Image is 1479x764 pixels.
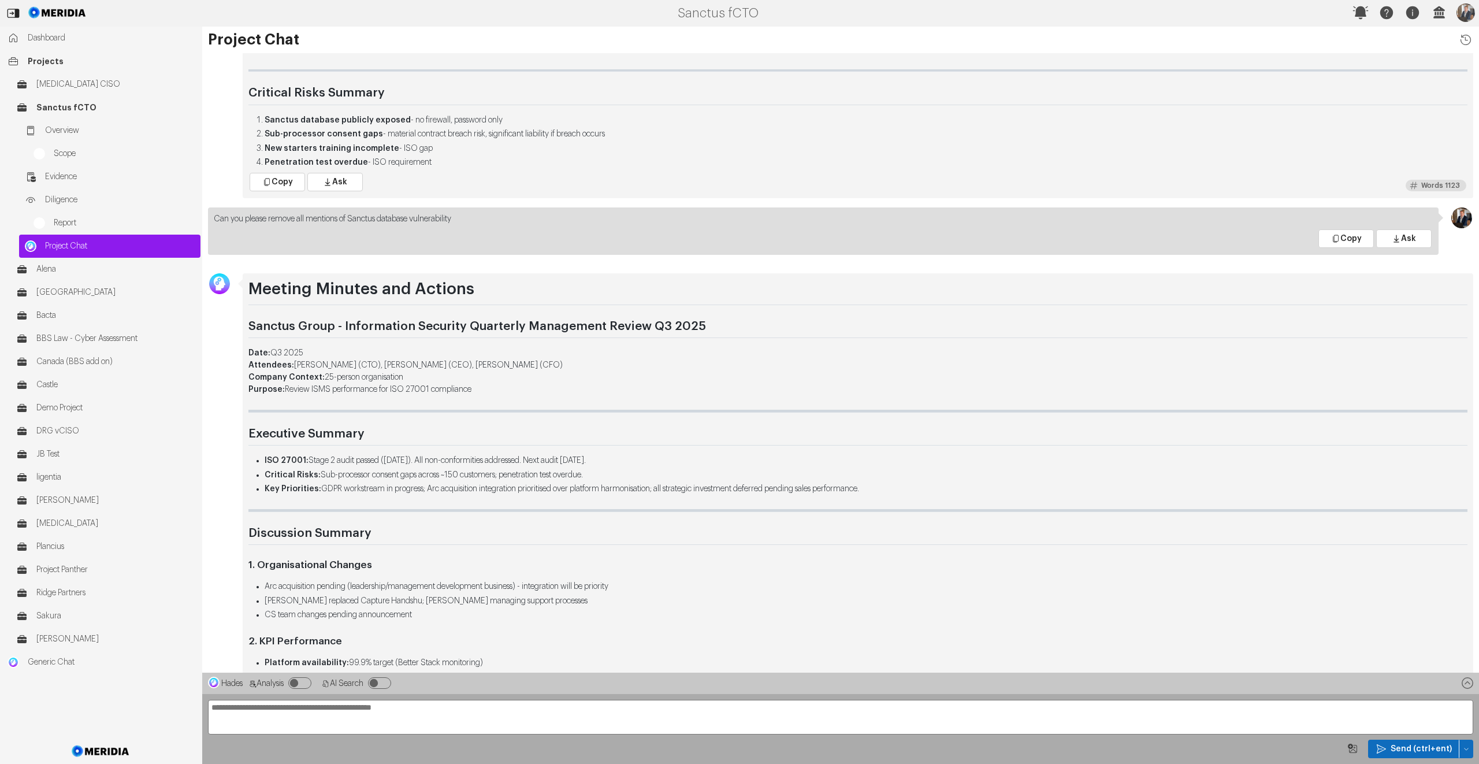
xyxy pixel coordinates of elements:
strong: Sanctus database publicly exposed [265,116,411,124]
img: Hades [208,677,220,688]
span: Send (ctrl+ent) [1391,743,1452,755]
span: Copy [272,176,293,188]
li: - material contract breach risk, significant liability if breach occurs [265,128,1467,140]
span: Demo Project [36,402,195,414]
strong: New starters training incomplete [265,144,399,153]
button: Copy [250,173,305,191]
span: [MEDICAL_DATA] [36,518,195,529]
span: Analysis [257,680,284,688]
p: Can you please remove all mentions of Sanctus database vulnerability [214,213,1433,225]
span: Report [54,217,195,229]
a: Project ChatProject Chat [19,235,200,258]
a: [PERSON_NAME] [10,628,200,651]
a: JB Test [10,443,200,466]
span: [GEOGRAPHIC_DATA] [36,287,195,298]
a: Generic ChatGeneric Chat [2,651,200,674]
span: [PERSON_NAME] [36,633,195,645]
img: Profile Icon [1456,3,1475,22]
h1: Meeting Minutes and Actions [248,279,1467,305]
span: Copy [1340,233,1362,244]
li: 100% complete ([DATE]) - new starters outstanding [265,672,1467,684]
a: Project Panther [10,558,200,581]
span: Project Panther [36,564,195,576]
h2: Sanctus Group - Information Security Quarterly Management Review Q3 2025 [248,319,1467,339]
span: DRG vCISO [36,425,195,437]
a: Bacta [10,304,200,327]
span: Sanctus fCTO [36,102,195,113]
img: Profile Icon [1451,207,1472,228]
strong: Sub-processor consent gaps [265,130,383,138]
span: [PERSON_NAME] [36,495,195,506]
button: Ask [307,173,363,191]
span: Plancius [36,541,195,552]
span: ligentia [36,472,195,483]
span: Evidence [45,171,195,183]
button: Image Query [1344,740,1362,758]
a: Alena [10,258,200,281]
strong: Key Priorities: [265,485,321,493]
li: 99.9% target (Better Stack monitoring) [265,657,1467,669]
a: [MEDICAL_DATA] [10,512,200,535]
a: [MEDICAL_DATA] CISO [10,73,200,96]
span: AI Search [330,680,363,688]
a: Sanctus fCTO [10,96,200,119]
strong: Platform availability: [265,659,349,667]
li: [PERSON_NAME] replaced Capture Handshu; [PERSON_NAME] managing support processes [265,595,1467,607]
span: BBS Law - Cyber Assessment [36,333,195,344]
a: Demo Project [10,396,200,420]
a: Canada (BBS add on) [10,350,200,373]
h3: 1. Organisational Changes [248,559,1467,572]
h2: Executive Summary [248,426,1467,446]
a: Diligence [19,188,200,212]
strong: Date: [248,349,270,357]
img: Avatar Icon [209,273,230,294]
span: Overview [45,125,195,136]
li: - ISO gap [265,143,1467,155]
div: Jon Brookes [1450,207,1473,219]
a: Scope [28,142,200,165]
button: Ask [1376,229,1432,248]
span: Alena [36,264,195,275]
a: DRG vCISO [10,420,200,443]
span: Bacta [36,310,195,321]
span: Scope [54,148,195,160]
a: [PERSON_NAME] [10,489,200,512]
h2: Discussion Summary [248,526,1467,546]
img: Meridia Logo [70,739,132,764]
span: [MEDICAL_DATA] CISO [36,79,195,90]
a: [GEOGRAPHIC_DATA] [10,281,200,304]
a: Projects [2,50,200,73]
span: Projects [28,55,195,67]
span: Dashboard [28,32,195,44]
strong: Penetration test overdue [265,158,368,166]
svg: AI Search [322,680,330,688]
h2: Critical Risks Summary [248,86,1467,105]
button: Send (ctrl+ent) [1368,740,1459,758]
span: Generic Chat [28,657,195,668]
img: Generic Chat [8,657,19,668]
a: Castle [10,373,200,396]
li: GDPR workstream in progress; Arc acquisition integration prioritised over platform harmonisation;... [265,483,1467,495]
p: Q3 2025 [PERSON_NAME] (CTO), [PERSON_NAME] (CEO), [PERSON_NAME] (CFO) 25-person organisation Revi... [248,347,1467,396]
strong: Critical Risks: [265,471,321,479]
span: Sakura [36,610,195,622]
li: CS team changes pending announcement [265,609,1467,621]
span: Project Chat [45,240,195,252]
span: JB Test [36,448,195,460]
span: Ask [332,176,347,188]
li: Stage 2 audit passed ([DATE]). All non-conformities addressed. Next audit [DATE]. [265,455,1467,467]
a: BBS Law - Cyber Assessment [10,327,200,350]
span: Hades [221,680,243,688]
span: Castle [36,379,195,391]
h3: 2. KPI Performance [248,635,1467,648]
li: Arc acquisition pending (leadership/management development business) - integration will be priority [265,581,1467,593]
button: Send (ctrl+ent) [1459,740,1473,758]
span: Ask [1401,233,1416,244]
strong: ISO 27001: [265,457,309,465]
span: Ridge Partners [36,587,195,599]
strong: Attendees: [248,361,294,369]
strong: Purpose: [248,385,285,394]
a: Evidence [19,165,200,188]
li: - no firewall, password only [265,114,1467,127]
button: Copy [1318,229,1374,248]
